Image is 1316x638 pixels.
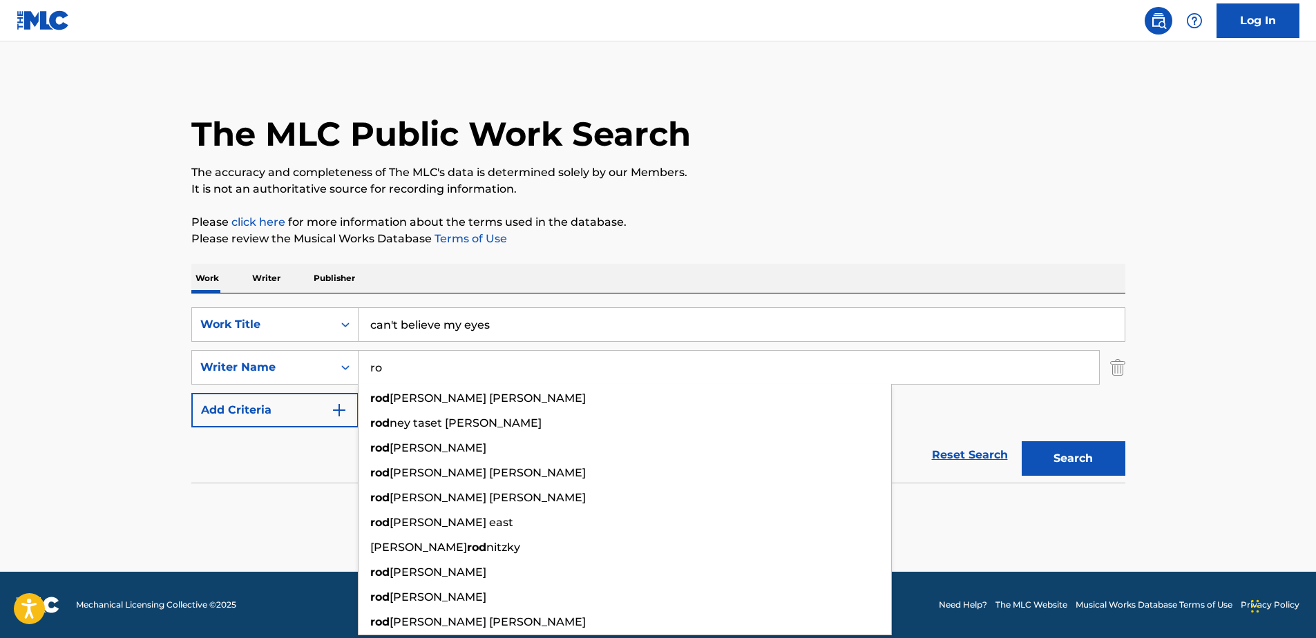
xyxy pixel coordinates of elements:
span: [PERSON_NAME] [PERSON_NAME] [390,615,586,628]
a: Terms of Use [432,232,507,245]
p: Writer [248,264,285,293]
strong: rod [370,565,390,579]
a: Musical Works Database Terms of Use [1076,599,1232,611]
span: [PERSON_NAME] [PERSON_NAME] [390,491,586,504]
p: Please for more information about the terms used in the database. [191,214,1125,231]
span: [PERSON_NAME] [370,541,467,554]
a: Public Search [1145,7,1172,35]
p: It is not an authoritative source for recording information. [191,181,1125,197]
span: [PERSON_NAME] [390,441,486,454]
p: Publisher [309,264,359,293]
span: [PERSON_NAME] [PERSON_NAME] [390,391,586,405]
strong: rod [370,416,390,429]
img: search [1150,12,1167,29]
span: [PERSON_NAME] [390,590,486,603]
img: 9d2ae6d4665cec9f34b9.svg [331,402,347,418]
a: Need Help? [939,599,987,611]
p: The accuracy and completeness of The MLC's data is determined solely by our Members. [191,164,1125,181]
p: Please review the Musical Works Database [191,231,1125,247]
button: Search [1022,441,1125,476]
div: Writer Name [200,359,325,376]
a: The MLC Website [995,599,1067,611]
img: MLC Logo [17,10,70,30]
img: logo [17,597,59,613]
strong: rod [370,466,390,479]
strong: rod [370,590,390,603]
div: Drag [1251,586,1259,627]
a: Privacy Policy [1241,599,1299,611]
div: Work Title [200,316,325,333]
iframe: Chat Widget [1247,572,1316,638]
strong: rod [467,541,486,554]
button: Add Criteria [191,393,359,427]
strong: rod [370,391,390,405]
div: Help [1181,7,1208,35]
img: help [1186,12,1203,29]
span: [PERSON_NAME] [PERSON_NAME] [390,466,586,479]
span: nitzky [486,541,520,554]
a: Log In [1217,3,1299,38]
a: Reset Search [925,440,1015,470]
p: Work [191,264,223,293]
img: Delete Criterion [1110,350,1125,385]
strong: rod [370,615,390,628]
strong: rod [370,491,390,504]
h1: The MLC Public Work Search [191,113,691,155]
strong: rod [370,441,390,454]
span: Mechanical Licensing Collective © 2025 [76,599,236,611]
span: ney taset [PERSON_NAME] [390,416,542,429]
a: click here [231,215,285,229]
strong: rod [370,516,390,529]
span: [PERSON_NAME] east [390,516,513,529]
form: Search Form [191,307,1125,483]
span: [PERSON_NAME] [390,565,486,579]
